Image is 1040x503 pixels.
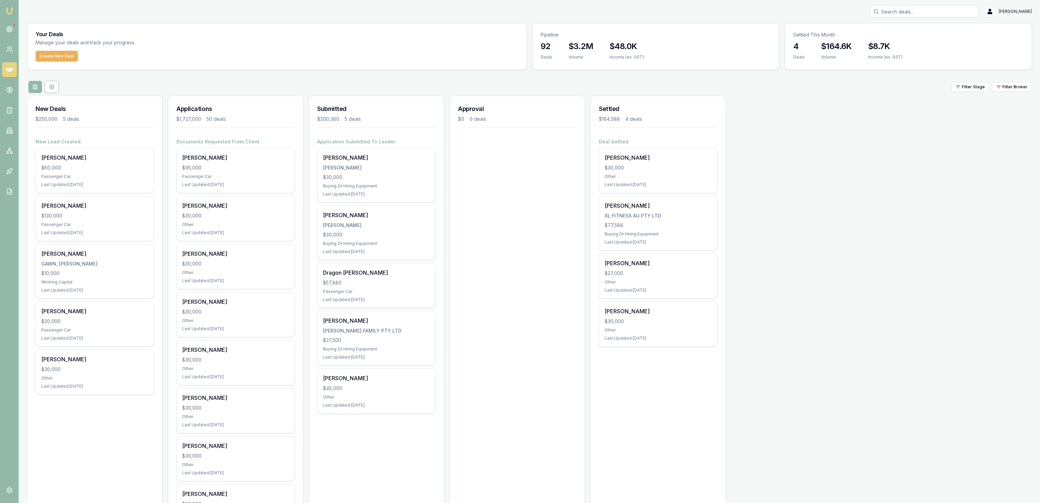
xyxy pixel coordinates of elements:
[323,403,430,408] div: Last Updated: [DATE]
[182,414,289,419] div: Other
[605,288,712,293] div: Last Updated: [DATE]
[605,231,712,237] div: Buying Or Hiring Equipment
[182,202,289,210] div: [PERSON_NAME]
[605,182,712,187] div: Last Updated: [DATE]
[63,116,79,122] div: 5 deals
[182,230,289,235] div: Last Updated: [DATE]
[992,82,1032,92] button: Filter Broker
[323,183,430,189] div: Buying Or Hiring Equipment
[36,51,78,62] button: Create New Deal
[182,326,289,331] div: Last Updated: [DATE]
[182,462,289,467] div: Other
[458,116,464,122] div: $0
[41,270,148,277] div: $10,000
[323,297,430,302] div: Last Updated: [DATE]
[870,5,978,18] input: Search deals
[176,116,201,122] div: $1,727,000
[36,138,154,145] h4: New Lead Created
[609,54,644,60] div: Income (ex. GST)
[41,327,148,333] div: Passenger Car
[868,41,903,52] h3: $8.7K
[182,182,289,187] div: Last Updated: [DATE]
[41,154,148,162] div: [PERSON_NAME]
[962,84,985,90] span: Filter Stage
[605,164,712,171] div: $30,000
[1002,84,1027,90] span: Filter Broker
[36,104,154,114] h3: New Deals
[317,104,436,114] h3: Submitted
[41,366,148,373] div: $30,000
[317,116,339,122] div: $200,380
[323,249,430,254] div: Last Updated: [DATE]
[323,164,430,171] div: [PERSON_NAME]
[41,182,148,187] div: Last Updated: [DATE]
[323,346,430,352] div: Buying Or Hiring Equipment
[182,490,289,498] div: [PERSON_NAME]
[182,164,289,171] div: $95,000
[36,116,58,122] div: $250,000
[323,211,430,219] div: [PERSON_NAME]
[821,41,852,52] h3: $164.6K
[182,212,289,219] div: $30,000
[599,138,717,145] h4: Deal Settled
[182,154,289,162] div: [PERSON_NAME]
[182,222,289,227] div: Other
[41,279,148,285] div: Working Capital
[793,31,1023,38] p: Settled This Month
[36,39,209,47] p: Manage your deals and track your progress.
[323,154,430,162] div: [PERSON_NAME]
[625,116,642,122] div: 4 deals
[568,41,593,52] h3: $3.2M
[182,357,289,363] div: $30,000
[182,308,289,315] div: $30,000
[182,374,289,380] div: Last Updated: [DATE]
[182,278,289,283] div: Last Updated: [DATE]
[605,174,712,179] div: Other
[599,104,717,114] h3: Settled
[345,116,361,122] div: 5 deals
[182,298,289,306] div: [PERSON_NAME]
[868,54,903,60] div: Income (ex. GST)
[41,174,148,179] div: Passenger Car
[323,374,430,382] div: [PERSON_NAME]
[605,270,712,277] div: $27,000
[41,355,148,363] div: [PERSON_NAME]
[41,260,148,267] div: GAWN, [PERSON_NAME]
[541,41,552,52] h3: 92
[176,104,295,114] h3: Applications
[323,355,430,360] div: Last Updated: [DATE]
[605,212,712,219] div: XL FITNESS AU PTY LTD
[323,385,430,392] div: $45,000
[182,366,289,371] div: Other
[41,230,148,235] div: Last Updated: [DATE]
[323,394,430,400] div: Other
[605,239,712,245] div: Last Updated: [DATE]
[323,231,430,238] div: $30,000
[182,270,289,275] div: Other
[470,116,486,122] div: 0 deals
[41,164,148,171] div: $60,000
[36,31,518,37] h3: Your Deals
[951,82,989,92] button: Filter Stage
[541,54,552,60] div: Deals
[323,191,430,197] div: Last Updated: [DATE]
[793,54,805,60] div: Deals
[41,212,148,219] div: $130,000
[605,318,712,325] div: $30,000
[182,470,289,476] div: Last Updated: [DATE]
[317,138,436,145] h4: Application Submitted To Lender
[323,327,430,334] div: [PERSON_NAME] FAMILY PTY LTD
[5,7,14,15] img: emu-icon-u.png
[182,250,289,258] div: [PERSON_NAME]
[605,259,712,267] div: [PERSON_NAME]
[793,41,805,52] h3: 4
[41,250,148,258] div: [PERSON_NAME]
[541,31,771,38] p: Pipeline
[41,384,148,389] div: Last Updated: [DATE]
[605,307,712,315] div: [PERSON_NAME]
[41,318,148,325] div: $20,000
[182,453,289,459] div: $30,000
[182,174,289,179] div: Passenger Car
[599,116,620,122] div: $164,588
